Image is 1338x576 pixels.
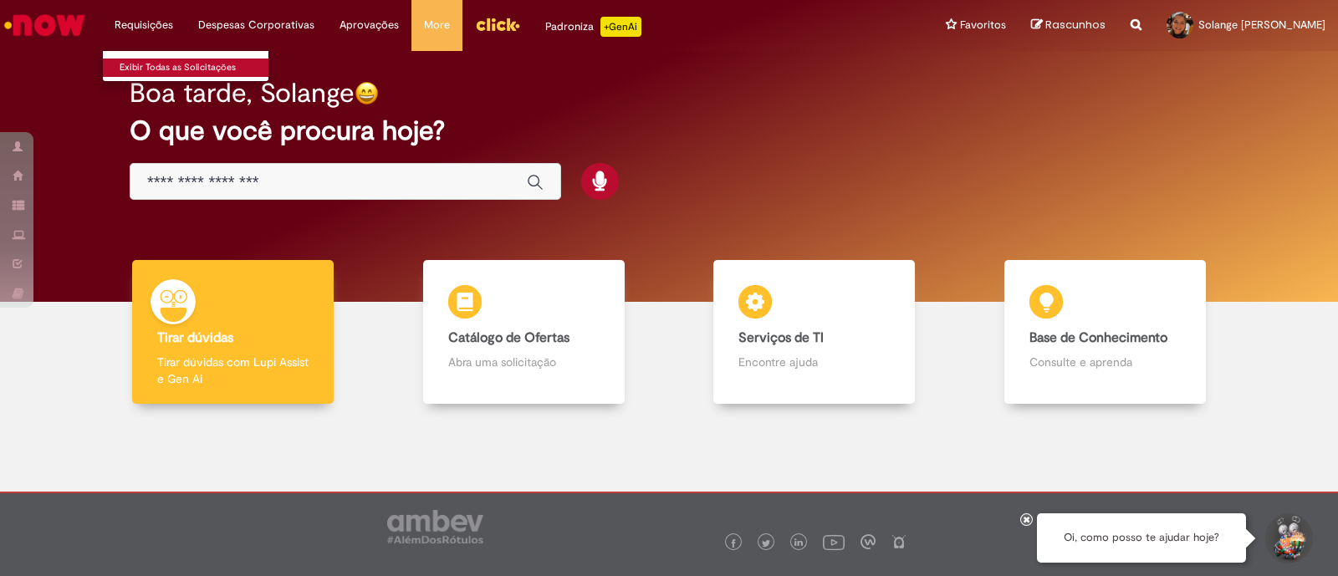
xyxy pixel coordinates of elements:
span: Favoritos [960,17,1006,33]
p: Tirar dúvidas com Lupi Assist e Gen Ai [157,354,309,387]
div: Oi, como posso te ajudar hoje? [1037,513,1246,563]
span: Despesas Corporativas [198,17,314,33]
p: Encontre ajuda [738,354,890,370]
ul: Requisições [102,50,269,82]
a: Rascunhos [1031,18,1106,33]
a: Catálogo de Ofertas Abra uma solicitação [379,260,670,405]
b: Base de Conhecimento [1029,329,1167,346]
img: click_logo_yellow_360x200.png [475,12,520,37]
b: Catálogo de Ofertas [448,329,569,346]
p: Abra uma solicitação [448,354,600,370]
p: Consulte e aprenda [1029,354,1181,370]
span: Aprovações [340,17,399,33]
img: logo_footer_twitter.png [762,539,770,548]
img: ServiceNow [2,8,88,42]
a: Exibir Todas as Solicitações [103,59,287,77]
img: happy-face.png [355,81,379,105]
img: logo_footer_youtube.png [823,531,845,553]
h2: O que você procura hoje? [130,116,1208,145]
p: +GenAi [600,17,641,37]
a: Serviços de TI Encontre ajuda [669,260,960,405]
span: More [424,17,450,33]
h2: Boa tarde, Solange [130,79,355,108]
span: Requisições [115,17,173,33]
img: logo_footer_naosei.png [891,534,906,549]
span: Rascunhos [1045,17,1106,33]
b: Serviços de TI [738,329,824,346]
b: Tirar dúvidas [157,329,233,346]
span: Solange [PERSON_NAME] [1198,18,1325,32]
img: logo_footer_ambev_rotulo_gray.png [387,510,483,543]
button: Iniciar Conversa de Suporte [1263,513,1313,563]
div: Padroniza [545,17,641,37]
a: Tirar dúvidas Tirar dúvidas com Lupi Assist e Gen Ai [88,260,379,405]
img: logo_footer_facebook.png [729,539,738,548]
img: logo_footer_workplace.png [861,534,876,549]
a: Base de Conhecimento Consulte e aprenda [960,260,1251,405]
img: logo_footer_linkedin.png [794,538,803,548]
